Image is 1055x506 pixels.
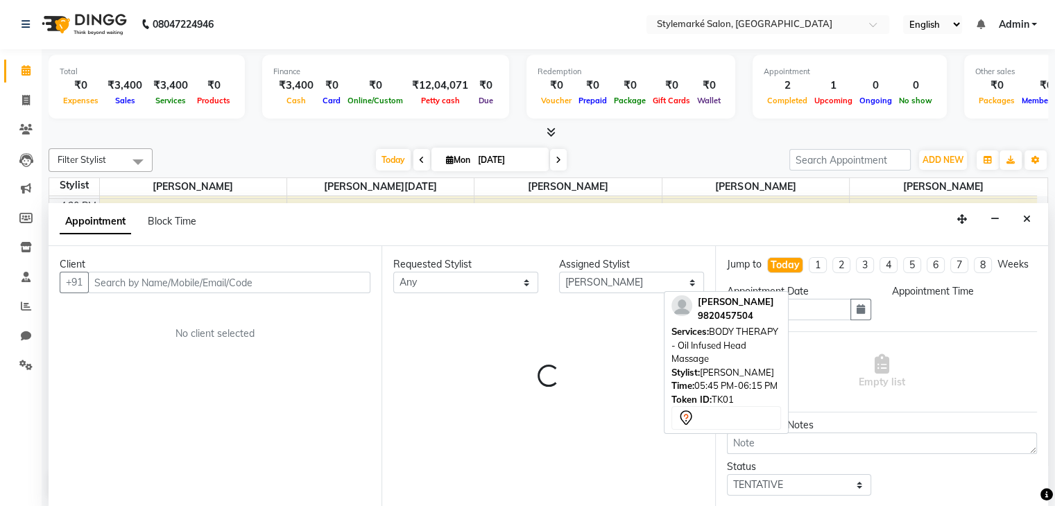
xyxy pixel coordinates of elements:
span: Filter Stylist [58,154,106,165]
span: Due [475,96,497,105]
span: Wallet [694,96,724,105]
div: Jump to [727,257,762,272]
span: [PERSON_NAME] [850,178,1037,195]
span: Voucher [538,96,575,105]
span: ⁠[PERSON_NAME] [662,178,849,195]
div: ₹12,04,071 [406,78,474,94]
span: No show [895,96,936,105]
span: Appointment [60,209,131,234]
div: ₹0 [575,78,610,94]
span: Sales [112,96,139,105]
span: Today [376,149,411,171]
div: Client [60,257,370,272]
div: Assigned Stylist [559,257,704,272]
li: 2 [832,257,850,273]
span: Cash [283,96,309,105]
span: ⁠[PERSON_NAME][DATE] [287,178,474,195]
div: 4:30 PM [58,199,99,213]
span: Online/Custom [344,96,406,105]
div: Appointment Time [892,284,1037,299]
span: [PERSON_NAME] [474,178,661,195]
button: +91 [60,272,89,293]
div: ₹3,400 [273,78,319,94]
button: Close [1017,209,1037,230]
span: Completed [764,96,811,105]
b: 08047224946 [153,5,214,44]
div: 2 [764,78,811,94]
div: ₹3,400 [102,78,148,94]
div: 0 [895,78,936,94]
div: Requested Stylist [393,257,538,272]
li: 1 [809,257,827,273]
div: 0 [856,78,895,94]
li: 5 [903,257,921,273]
span: Mon [443,155,474,165]
span: Petty cash [418,96,463,105]
span: Upcoming [811,96,856,105]
div: Weeks [997,257,1029,272]
div: 1 [811,78,856,94]
span: Ongoing [856,96,895,105]
span: Prepaid [575,96,610,105]
div: Appointment Date [727,284,872,299]
div: Finance [273,66,498,78]
span: Products [194,96,234,105]
div: ₹0 [60,78,102,94]
img: profile [671,295,692,316]
div: 05:45 PM-06:15 PM [671,379,781,393]
div: 9820457504 [698,309,774,323]
li: 7 [950,257,968,273]
li: 4 [880,257,898,273]
div: Appointment [764,66,936,78]
span: Admin [998,17,1029,32]
div: Stylist [49,178,99,193]
div: Today [771,258,800,272]
span: ADD NEW [923,155,963,165]
input: 2025-09-01 [474,150,543,171]
div: TK01 [671,393,781,407]
span: Services: [671,326,709,337]
span: BODY THERAPY - Oil Infused Head Massage [671,326,778,364]
div: ₹0 [538,78,575,94]
li: 6 [927,257,945,273]
span: Time: [671,380,694,391]
span: Gift Cards [649,96,694,105]
span: [PERSON_NAME] [100,178,286,195]
div: Redemption [538,66,724,78]
img: logo [35,5,130,44]
span: Packages [975,96,1018,105]
span: Empty list [859,354,905,390]
button: ADD NEW [919,150,967,170]
span: Token ID: [671,394,712,405]
li: 8 [974,257,992,273]
span: [PERSON_NAME] [698,296,774,307]
div: ₹0 [694,78,724,94]
span: Card [319,96,344,105]
span: Block Time [148,215,196,227]
div: ₹0 [474,78,498,94]
div: ₹0 [319,78,344,94]
li: 3 [856,257,874,273]
span: Stylist: [671,367,700,378]
div: ₹0 [649,78,694,94]
input: Search Appointment [789,149,911,171]
span: Expenses [60,96,102,105]
div: [PERSON_NAME] [671,366,781,380]
div: ₹0 [344,78,406,94]
input: yyyy-mm-dd [727,299,852,320]
div: Status [727,460,872,474]
div: No client selected [93,326,337,341]
div: ₹0 [194,78,234,94]
div: Appointment Notes [727,418,1037,433]
div: ₹0 [975,78,1018,94]
input: Search by Name/Mobile/Email/Code [88,272,370,293]
span: Package [610,96,649,105]
div: ₹0 [610,78,649,94]
div: Total [60,66,234,78]
span: Services [152,96,189,105]
div: ₹3,400 [148,78,194,94]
